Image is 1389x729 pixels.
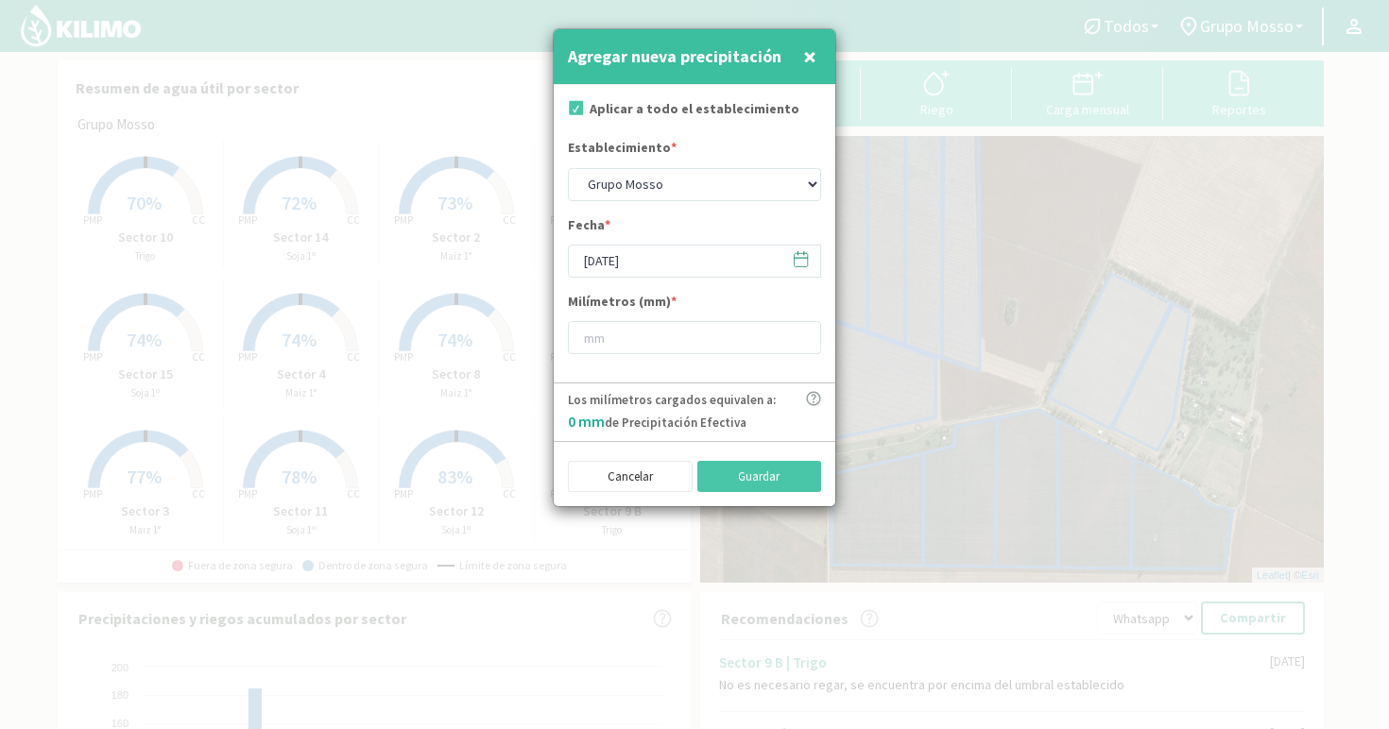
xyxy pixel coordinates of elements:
[798,38,821,76] button: Close
[568,461,693,493] button: Cancelar
[568,43,781,70] h4: Agregar nueva precipitación
[568,138,677,162] label: Establecimiento
[568,321,821,354] input: mm
[568,215,610,240] label: Fecha
[803,41,816,72] span: ×
[568,412,605,431] span: 0 mm
[568,391,776,432] p: Los milímetros cargados equivalen a: de Precipitación Efectiva
[590,99,799,119] label: Aplicar a todo el establecimiento
[697,461,822,493] button: Guardar
[568,292,677,316] label: Milímetros (mm)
